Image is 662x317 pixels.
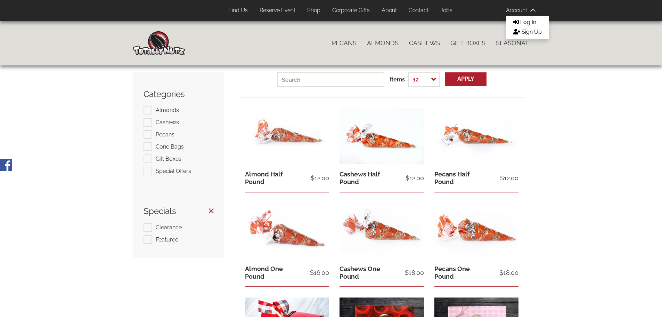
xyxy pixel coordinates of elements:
span: Log In [520,19,536,25]
img: half pound of cinnamon-sugar glazed almonds inside a red and clear Totally Nutz poly bag [245,108,329,164]
a: Find Us [223,4,253,17]
img: half pound of cinnamon roasted pecans [434,108,518,165]
a: Almond One Pound [245,265,283,280]
a: Shop [302,4,326,17]
span: Clearance [156,224,182,231]
a: Contact [403,4,434,17]
span: Gift Boxes [156,156,181,162]
a: Pecans [327,36,362,50]
a: Seasonal [491,36,534,50]
span: Special Offers [156,168,191,174]
img: half pound of cinnamon roasted cashews [340,108,424,165]
input: Search [277,72,384,87]
span: Sign Up [522,29,542,35]
a: Pecans Half Pound [434,171,470,185]
a: Corporate Gifts [327,4,375,17]
a: Reserve Event [254,4,301,17]
img: Home [133,31,185,55]
a: Cashews [404,36,445,50]
span: Almonds [156,107,179,113]
h3: Specials [144,207,214,216]
span: Cashews [156,119,179,126]
a: Sign Up [506,27,549,37]
button: Apply [445,72,487,86]
a: Jobs [435,4,458,17]
h3: Categories [144,90,214,99]
a: Gift Boxes [445,36,491,50]
a: About [376,4,402,17]
a: Pecans One Pound [434,265,470,280]
a: Log In [506,17,549,27]
img: 1 pound of freshly roasted cinnamon glazed pecans in a totally nutz poly bag [434,203,518,259]
img: one pound of cinnamon-sugar glazed almonds inside a red and clear Totally Nutz poly bag [245,203,329,259]
span: Pecans [156,131,174,138]
span: Featured [156,236,179,243]
span: Cone Bags [156,143,184,150]
a: Almond Half Pound [245,171,283,185]
a: Almonds [362,36,404,50]
label: Items [390,76,405,84]
img: 1 pound of freshly roasted cinnamon glazed cashews in a totally nutz poly bag [340,203,424,259]
a: Cashews Half Pound [340,171,380,185]
a: Cashews One Pound [340,265,380,280]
